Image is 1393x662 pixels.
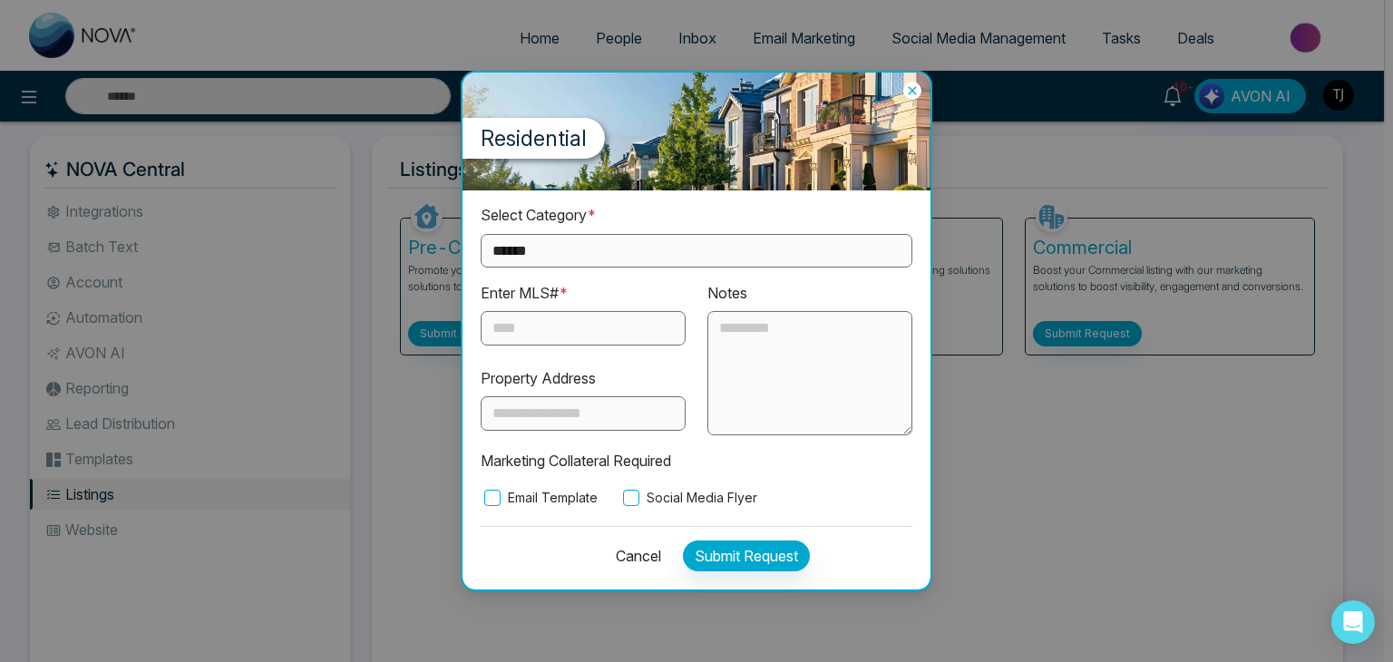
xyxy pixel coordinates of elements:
button: Cancel [605,540,661,571]
label: Property Address [481,367,596,390]
input: Social Media Flyer [623,490,639,506]
label: Enter MLS# [481,282,569,305]
input: Email Template [484,490,501,506]
label: Email Template [481,488,598,508]
label: Social Media Flyer [619,488,757,508]
label: Notes [707,282,747,305]
label: Select Category [481,204,597,227]
button: Submit Request [683,540,810,571]
p: Marketing Collateral Required [481,450,912,472]
div: Open Intercom Messenger [1331,600,1375,644]
label: Residential [463,118,605,159]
